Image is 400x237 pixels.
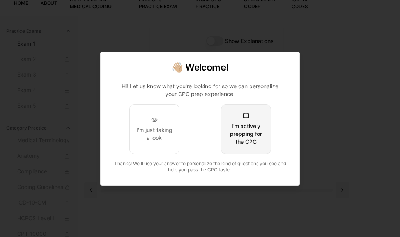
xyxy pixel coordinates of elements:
span: Thanks! We'll use your answer to personalize the kind of questions you see and help you pass the ... [114,160,286,173]
h2: 👋🏼 Welcome! [110,61,290,74]
button: I'm just taking a look [129,104,179,154]
div: I'm just taking a look [136,126,173,142]
button: I'm actively prepping for the CPC [221,104,271,154]
p: Hi! Let us know what you're looking for so we can personalize your CPC prep experience. [116,82,284,98]
div: I'm actively prepping for the CPC [228,122,264,146]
